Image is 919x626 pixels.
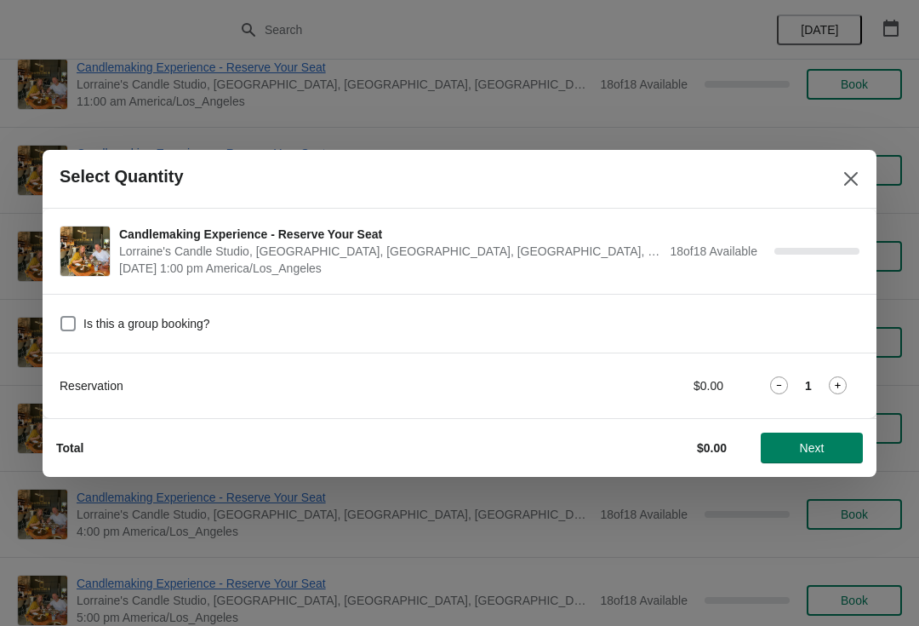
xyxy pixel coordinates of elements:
[697,441,727,455] strong: $0.00
[119,260,661,277] span: [DATE] 1:00 pm America/Los_Angeles
[60,167,184,187] h2: Select Quantity
[836,164,866,194] button: Close
[56,441,83,455] strong: Total
[60,227,110,276] img: Candlemaking Experience - Reserve Your Seat | Lorraine's Candle Studio, Market Street, Pacific Be...
[83,315,210,332] span: Is this a group booking?
[119,226,661,243] span: Candlemaking Experience - Reserve Your Seat
[670,244,757,258] span: 18 of 18 Available
[566,377,723,394] div: $0.00
[800,441,825,455] span: Next
[761,433,863,463] button: Next
[119,243,661,260] span: Lorraine's Candle Studio, [GEOGRAPHIC_DATA], [GEOGRAPHIC_DATA], [GEOGRAPHIC_DATA], [GEOGRAPHIC_DATA]
[60,377,532,394] div: Reservation
[805,377,812,394] strong: 1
